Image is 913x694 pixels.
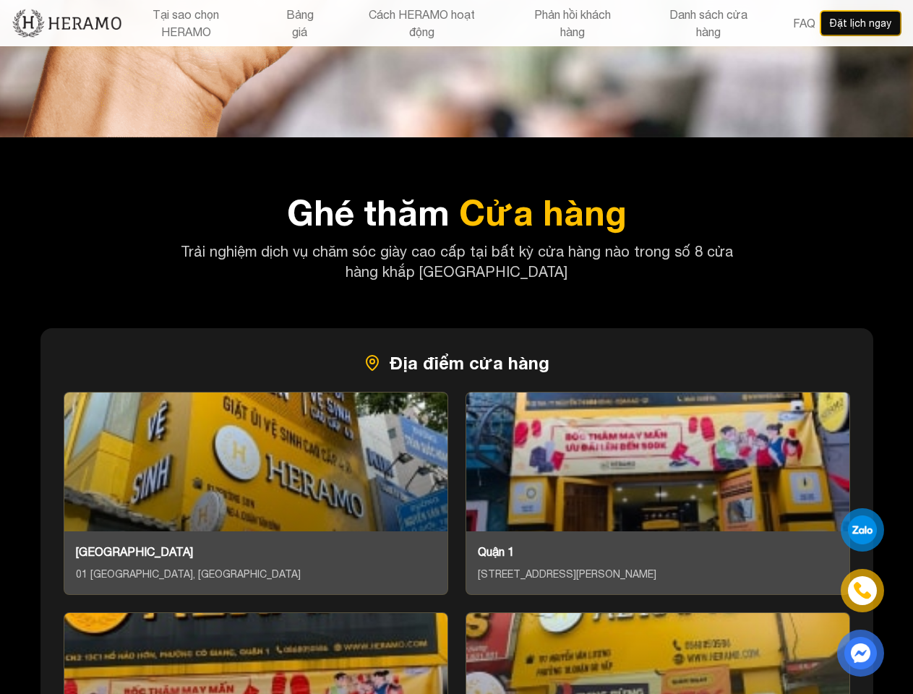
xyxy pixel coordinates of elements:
button: FAQ [789,14,820,33]
h2: Ghé thăm [12,195,901,230]
button: Danh sách cửa hàng [651,5,766,41]
img: phone-icon [854,582,871,599]
button: Cách HERAMO hoạt động [350,5,493,41]
a: phone-icon [841,569,883,612]
span: Cửa hàng [459,192,627,233]
div: [GEOGRAPHIC_DATA] [76,543,436,560]
p: Trải nghiệm dịch vụ chăm sóc giày cao cấp tại bất kỳ cửa hàng nào trong số 8 cửa hàng khắp [GEOGR... [179,241,734,282]
div: 01 [GEOGRAPHIC_DATA], [GEOGRAPHIC_DATA] [76,566,436,583]
h3: Địa điểm cửa hàng [64,351,850,374]
div: [STREET_ADDRESS][PERSON_NAME] [478,566,838,583]
button: Đặt lịch ngay [820,10,901,36]
button: Phản hồi khách hàng [516,5,629,41]
button: Bảng giá [273,5,327,41]
div: Quận 1 [478,543,838,560]
img: new-logo.3f60348b.png [12,8,122,38]
button: Tại sao chọn HERAMO [122,5,250,41]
